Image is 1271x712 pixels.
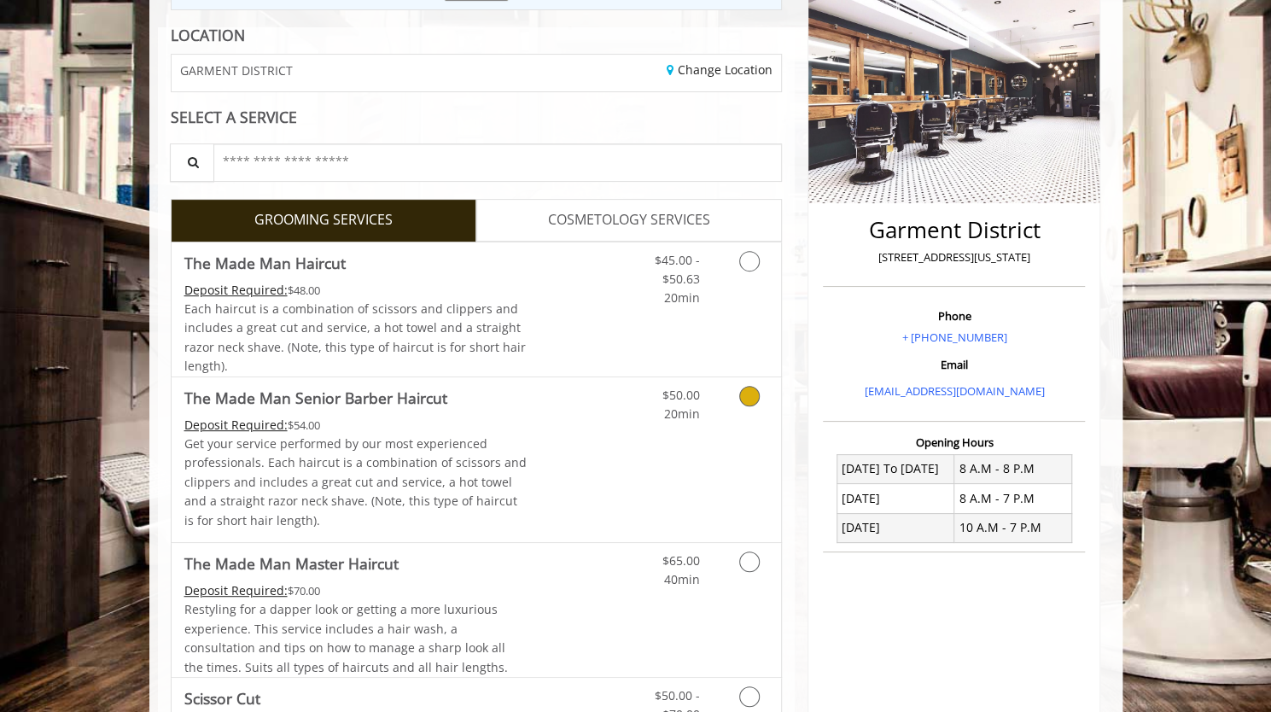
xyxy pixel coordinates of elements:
span: $65.00 [662,552,699,569]
td: [DATE] To [DATE] [837,454,954,483]
b: LOCATION [171,25,245,45]
h3: Phone [827,310,1081,322]
b: The Made Man Master Haircut [184,552,399,575]
div: $54.00 [184,416,528,435]
span: Restyling for a dapper look or getting a more luxurious experience. This service includes a hair ... [184,601,508,674]
div: $48.00 [184,281,528,300]
td: 8 A.M - 7 P.M [954,484,1072,513]
td: 10 A.M - 7 P.M [954,513,1072,542]
span: GARMENT DISTRICT [180,64,293,77]
h3: Email [827,359,1081,371]
b: Scissor Cut [184,686,260,710]
button: Service Search [170,143,214,182]
b: The Made Man Haircut [184,251,346,275]
span: This service needs some Advance to be paid before we block your appointment [184,417,288,433]
span: This service needs some Advance to be paid before we block your appointment [184,282,288,298]
span: GROOMING SERVICES [254,209,393,231]
p: [STREET_ADDRESS][US_STATE] [827,248,1081,266]
span: 40min [663,571,699,587]
span: 20min [663,406,699,422]
span: 20min [663,289,699,306]
div: SELECT A SERVICE [171,109,783,125]
span: COSMETOLOGY SERVICES [548,209,710,231]
span: $50.00 [662,387,699,403]
td: [DATE] [837,484,954,513]
span: This service needs some Advance to be paid before we block your appointment [184,582,288,598]
span: Each haircut is a combination of scissors and clippers and includes a great cut and service, a ho... [184,301,526,374]
a: + [PHONE_NUMBER] [901,330,1006,345]
td: [DATE] [837,513,954,542]
a: [EMAIL_ADDRESS][DOMAIN_NAME] [864,383,1044,399]
h2: Garment District [827,218,1081,242]
b: The Made Man Senior Barber Haircut [184,386,447,410]
h3: Opening Hours [823,436,1085,448]
span: $45.00 - $50.63 [654,252,699,287]
td: 8 A.M - 8 P.M [954,454,1072,483]
p: Get your service performed by our most experienced professionals. Each haircut is a combination o... [184,435,528,530]
a: Change Location [667,61,773,78]
div: $70.00 [184,581,528,600]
